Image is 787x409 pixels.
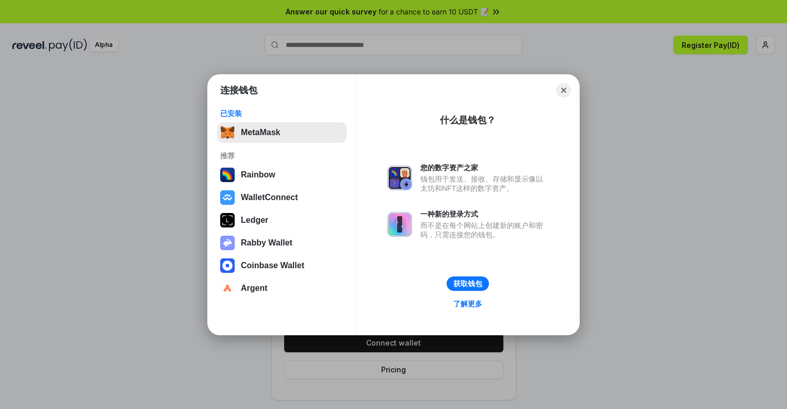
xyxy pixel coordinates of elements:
div: 已安装 [220,109,343,118]
h1: 连接钱包 [220,84,257,96]
div: Rabby Wallet [241,238,292,248]
div: MetaMask [241,128,280,137]
img: svg+xml,%3Csvg%20xmlns%3D%22http%3A%2F%2Fwww.w3.org%2F2000%2Fsvg%22%20fill%3D%22none%22%20viewBox... [220,236,235,250]
img: svg+xml,%3Csvg%20fill%3D%22none%22%20height%3D%2233%22%20viewBox%3D%220%200%2035%2033%22%20width%... [220,125,235,140]
img: svg+xml,%3Csvg%20xmlns%3D%22http%3A%2F%2Fwww.w3.org%2F2000%2Fsvg%22%20fill%3D%22none%22%20viewBox... [387,212,412,237]
div: Argent [241,284,268,293]
div: Coinbase Wallet [241,261,304,270]
img: svg+xml,%3Csvg%20width%3D%2228%22%20height%3D%2228%22%20viewBox%3D%220%200%2028%2028%22%20fill%3D... [220,281,235,296]
button: Argent [217,278,347,299]
div: 钱包用于发送、接收、存储和显示像以太坊和NFT这样的数字资产。 [420,174,548,193]
div: 了解更多 [453,299,482,308]
div: 您的数字资产之家 [420,163,548,172]
div: Rainbow [241,170,275,179]
div: 一种新的登录方式 [420,209,548,219]
button: 获取钱包 [447,276,489,291]
img: svg+xml,%3Csvg%20width%3D%22120%22%20height%3D%22120%22%20viewBox%3D%220%200%20120%20120%22%20fil... [220,168,235,182]
div: WalletConnect [241,193,298,202]
img: svg+xml,%3Csvg%20xmlns%3D%22http%3A%2F%2Fwww.w3.org%2F2000%2Fsvg%22%20width%3D%2228%22%20height%3... [220,213,235,227]
img: svg+xml,%3Csvg%20xmlns%3D%22http%3A%2F%2Fwww.w3.org%2F2000%2Fsvg%22%20fill%3D%22none%22%20viewBox... [387,166,412,190]
button: Coinbase Wallet [217,255,347,276]
div: 获取钱包 [453,279,482,288]
button: WalletConnect [217,187,347,208]
div: 而不是在每个网站上创建新的账户和密码，只需连接您的钱包。 [420,221,548,239]
button: Close [556,83,571,97]
img: svg+xml,%3Csvg%20width%3D%2228%22%20height%3D%2228%22%20viewBox%3D%220%200%2028%2028%22%20fill%3D... [220,190,235,205]
button: Ledger [217,210,347,231]
div: 什么是钱包？ [440,114,496,126]
button: Rainbow [217,165,347,185]
img: svg+xml,%3Csvg%20width%3D%2228%22%20height%3D%2228%22%20viewBox%3D%220%200%2028%2028%22%20fill%3D... [220,258,235,273]
div: Ledger [241,216,268,225]
button: Rabby Wallet [217,233,347,253]
a: 了解更多 [447,297,488,310]
div: 推荐 [220,151,343,160]
button: MetaMask [217,122,347,143]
